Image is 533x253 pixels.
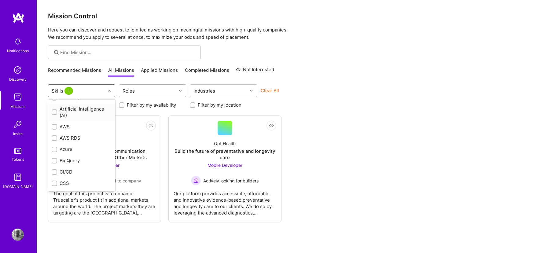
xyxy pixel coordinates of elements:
div: [DOMAIN_NAME] [3,183,33,190]
a: Completed Missions [185,67,229,77]
div: Azure [52,146,112,152]
img: Actively looking for builders [191,176,201,185]
span: Actively looking for builders [203,178,259,184]
div: Skills [50,86,76,95]
a: Not Interested [236,66,274,77]
a: Recommended Missions [48,67,101,77]
a: Opt HealthBuild the future of preventative and longevity careMobile Developer Actively looking fo... [174,121,276,217]
i: icon EyeClosed [149,123,153,128]
i: icon EyeClosed [269,123,274,128]
a: Applied Missions [141,67,178,77]
span: 1 [64,87,73,95]
img: bell [12,35,24,48]
i: icon Chevron [108,89,111,92]
div: Our platform provides accessible, affordable and innovative evidence-based preventative and longe... [174,185,276,216]
div: CSS [52,180,112,186]
div: Roles [121,86,136,95]
a: All Missions [108,67,134,77]
p: Here you can discover and request to join teams working on meaningful missions with high-quality ... [48,26,522,41]
div: Build the future of preventative and longevity care [174,148,276,161]
div: Tokens [12,156,24,163]
img: User Avatar [12,229,24,241]
div: Missions [10,103,25,110]
div: Notifications [7,48,29,54]
img: guide book [12,171,24,183]
div: BigQuery [52,157,112,164]
button: Clear All [261,87,279,94]
div: CI/CD [52,169,112,175]
div: Discovery [9,76,27,82]
i: icon SearchGrey [53,49,60,56]
img: teamwork [12,91,24,103]
img: discovery [12,64,24,76]
h3: Mission Control [48,12,522,20]
i: icon Chevron [179,89,182,92]
div: AWS [52,123,112,130]
span: Mobile Developer [208,163,242,168]
div: AWS RDS [52,135,112,141]
label: Filter by my location [198,102,241,108]
div: Artificial Intelligence (AI) [52,106,112,119]
a: User Avatar [10,229,25,241]
img: tokens [14,148,21,154]
div: Invite [13,130,23,137]
div: Opt Health [214,140,236,147]
div: The goal of this project is to enhance Truecaller's product fit in additional markets around the ... [53,185,156,216]
i: icon Chevron [250,89,253,92]
input: Find Mission... [60,49,196,56]
img: Invite [12,118,24,130]
div: Industries [192,86,217,95]
img: logo [12,12,24,23]
label: Filter by my availability [127,102,176,108]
